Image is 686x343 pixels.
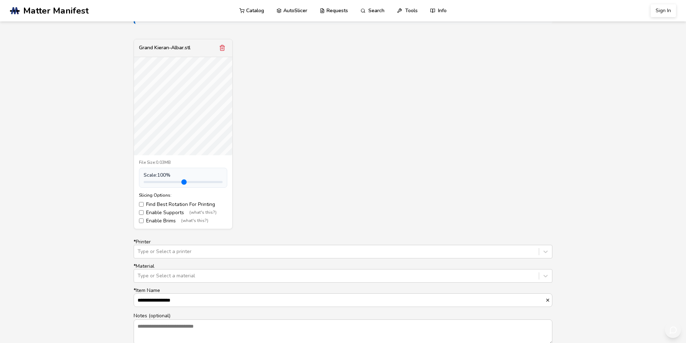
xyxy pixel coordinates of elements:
input: Enable Brims(what's this?) [139,218,144,223]
label: Printer [134,239,552,258]
input: Enable Supports(what's this?) [139,210,144,215]
input: *MaterialType or Select a material [138,273,139,279]
div: Grand Kieran-Albar.stl [139,45,190,51]
label: Enable Supports [139,210,227,216]
p: Notes (optional) [134,312,552,319]
input: *PrinterType or Select a printer [138,249,139,254]
button: Remove model [217,43,227,53]
input: Find Best Rotation For Printing [139,202,144,207]
label: Enable Brims [139,218,227,224]
span: (what's this?) [189,210,217,215]
label: Item Name [134,288,552,307]
span: Scale: 100 % [144,172,170,178]
label: Material [134,263,552,283]
input: *Item Name [134,294,545,307]
div: File Size: 0.03MB [139,160,227,165]
label: Find Best Rotation For Printing [139,202,227,207]
button: Send feedback via email [665,322,681,338]
span: (what's this?) [181,218,208,223]
button: *Item Name [545,298,552,303]
div: Slicing Options: [139,193,227,198]
span: Matter Manifest [23,6,89,16]
button: Sign In [651,4,676,17]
